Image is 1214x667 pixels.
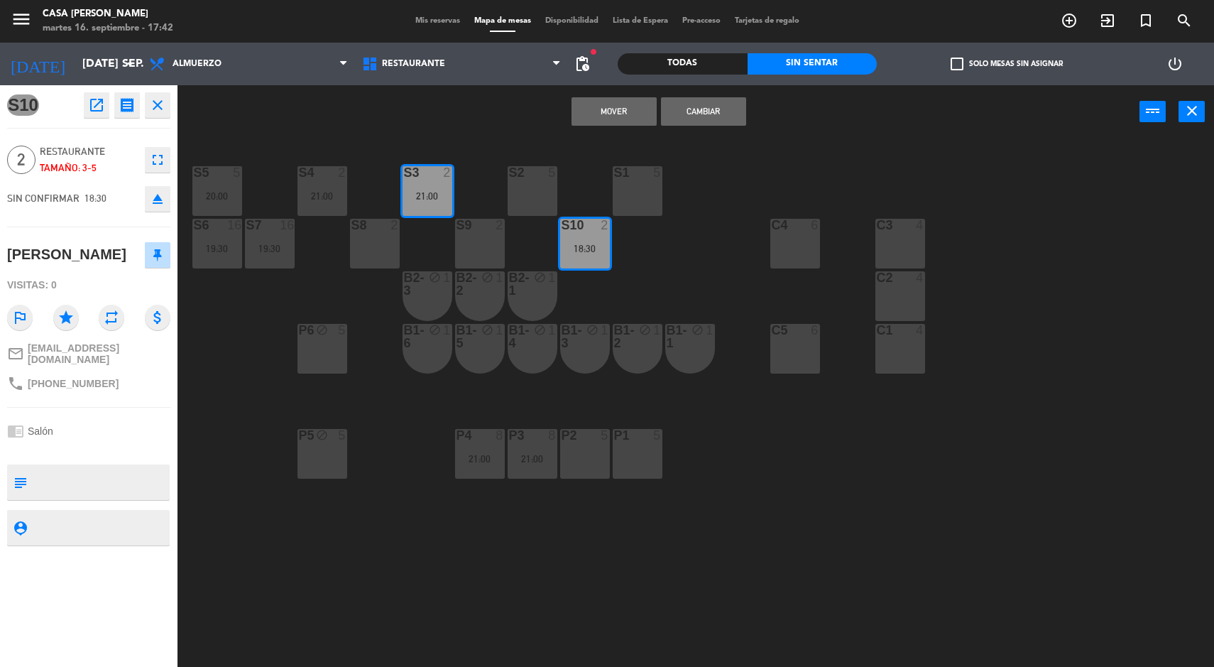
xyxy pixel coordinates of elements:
div: 19:30 [192,244,242,254]
div: 16 [227,219,241,232]
div: Visitas: 0 [7,273,170,298]
div: 1 [548,271,557,284]
div: 1 [443,324,452,337]
div: B1-1 [667,324,667,349]
div: 1 [601,324,609,337]
div: B1-2 [614,324,615,349]
span: Restaurante [40,143,138,160]
i: menu [11,9,32,30]
div: P3 [509,429,510,442]
div: 16 [280,219,294,232]
label: Solo mesas sin asignar [951,58,1063,70]
div: [PERSON_NAME] [7,243,126,266]
i: eject [149,190,166,207]
span: Disponibilidad [538,17,606,25]
i: outlined_flag [7,305,33,330]
i: block [316,429,328,441]
div: B1-6 [404,324,405,349]
div: C5 [772,324,772,337]
button: eject [145,186,170,212]
div: B2-3 [404,271,405,297]
div: C4 [772,219,772,232]
i: repeat [99,305,124,330]
span: Almuerzo [173,59,222,69]
span: Salón [28,425,53,437]
i: block [691,324,704,336]
button: receipt [114,92,140,118]
span: Mapa de mesas [467,17,538,25]
div: 1 [496,324,504,337]
i: block [639,324,651,336]
i: chrome_reader_mode [7,423,24,440]
div: 2 [496,219,504,232]
div: 6 [811,219,819,232]
div: 6 [811,324,819,337]
i: block [586,324,598,336]
div: 5 [338,324,346,337]
i: block [429,324,441,336]
span: SIN CONFIRMAR [7,192,80,204]
span: S10 [7,94,39,116]
div: C3 [877,219,877,232]
span: pending_actions [574,55,591,72]
div: 5 [601,429,609,442]
div: S4 [299,166,300,179]
i: block [534,271,546,283]
i: block [429,271,441,283]
div: C2 [877,271,877,284]
div: 5 [548,166,557,179]
i: power_settings_new [1166,55,1183,72]
div: S6 [194,219,195,232]
i: block [481,271,493,283]
div: 20:00 [192,191,242,201]
div: 4 [916,219,924,232]
i: power_input [1144,102,1161,119]
div: S5 [194,166,195,179]
div: B2-1 [509,271,510,297]
div: Sin sentar [748,53,877,75]
div: P1 [614,429,615,442]
div: Todas [618,53,748,75]
i: close [149,97,166,114]
div: 2 [338,166,346,179]
i: search [1176,12,1193,29]
i: attach_money [145,305,170,330]
a: mail_outline[EMAIL_ADDRESS][DOMAIN_NAME] [7,342,170,365]
i: open_in_new [88,97,105,114]
div: 4 [916,271,924,284]
i: exit_to_app [1099,12,1116,29]
button: Cambiar [661,97,746,126]
span: Lista de Espera [606,17,675,25]
div: S3 [404,166,405,179]
div: P5 [299,429,300,442]
span: 18:30 [84,192,106,204]
div: P6 [299,324,300,337]
div: 5 [653,166,662,179]
div: martes 16. septiembre - 17:42 [43,21,173,36]
div: 21:00 [508,454,557,464]
div: 1 [496,271,504,284]
span: fiber_manual_record [589,48,598,56]
div: 2 [443,166,452,179]
i: mail_outline [7,345,24,362]
div: S7 [246,219,247,232]
div: 21:00 [297,191,347,201]
span: Tarjetas de regalo [728,17,806,25]
i: subject [12,475,28,490]
i: star [53,305,79,330]
i: add_circle_outline [1061,12,1078,29]
div: 8 [548,429,557,442]
i: receipt [119,97,136,114]
button: menu [11,9,32,35]
div: 1 [548,324,557,337]
button: close [1179,101,1205,122]
div: 1 [653,324,662,337]
div: 2 [390,219,399,232]
div: 5 [233,166,241,179]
